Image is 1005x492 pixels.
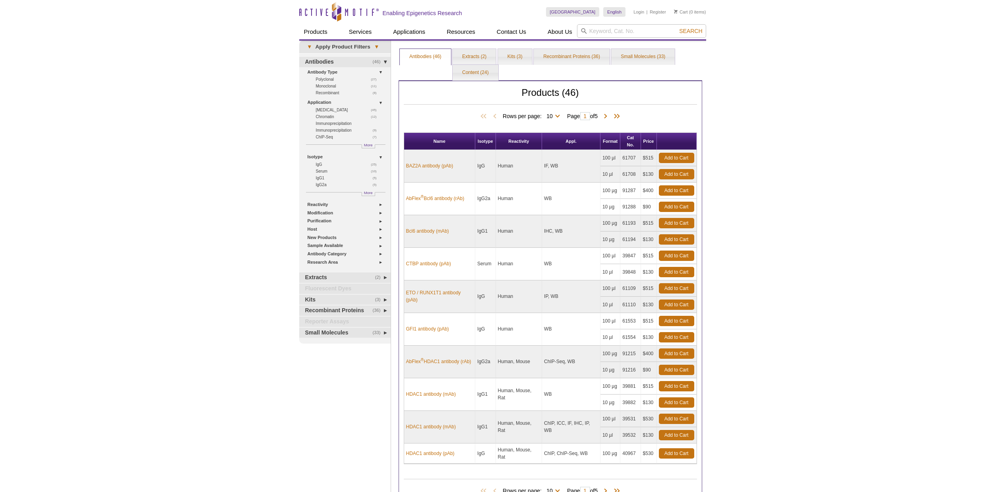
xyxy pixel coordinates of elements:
[373,127,381,134] span: (9)
[475,443,496,464] td: IgG
[375,272,385,283] span: (2)
[600,443,620,464] td: 100 µg
[406,162,453,169] a: BAZ2A antibody (pAb)
[406,228,449,235] a: Bcl6 antibody (mAb)
[496,280,542,313] td: Human
[620,150,641,166] td: 61707
[421,358,424,362] sup: ®
[641,199,657,215] td: $90
[600,378,620,395] td: 100 µg
[496,215,542,248] td: Human
[496,378,542,411] td: Human, Mouse, Rat
[316,161,381,168] a: (25)IgG
[299,328,391,338] a: (33)Small Molecules
[659,185,694,196] a: Add to Cart
[404,133,476,150] th: Name
[641,150,657,166] td: $515
[659,414,694,424] a: Add to Cart
[611,49,675,65] a: Small Molecules (33)
[620,166,641,183] td: 61708
[299,305,391,316] a: (36)Recombinant Proteins
[602,113,610,121] span: Next Page
[600,411,620,427] td: 100 µl
[620,231,641,248] td: 61194
[308,250,386,258] a: Antibody Category
[641,427,657,443] td: $130
[475,411,496,443] td: IgG1
[316,127,381,134] a: (9)Immunoprecipitation
[641,411,657,427] td: $530
[308,153,386,161] a: Isotype
[641,378,657,395] td: $515
[542,411,600,443] td: ChIP, ICC, IF, IHC, IP, WB
[496,150,542,183] td: Human
[600,427,620,443] td: 10 µl
[308,258,386,266] a: Research Area
[641,215,657,231] td: $515
[542,378,600,411] td: WB
[492,24,531,39] a: Contact Us
[659,153,694,163] a: Add to Cart
[542,215,600,248] td: IHC, WB
[308,217,386,225] a: Purification
[316,83,381,89] a: (11)Monoclonal
[659,251,694,261] a: Add to Cart
[620,248,641,264] td: 39847
[600,329,620,346] td: 10 µl
[641,183,657,199] td: $400
[659,365,694,375] a: Add to Cart
[373,175,381,181] span: (5)
[659,202,694,212] a: Add to Cart
[406,358,471,365] a: AbFlex®HDAC1 antibody (rAb)
[600,215,620,231] td: 100 µg
[475,133,496,150] th: Isotype
[620,411,641,427] td: 39531
[600,248,620,264] td: 100 µl
[316,168,381,175] a: (10)Serum
[600,362,620,378] td: 10 µg
[316,107,381,113] a: (45)[MEDICAL_DATA]
[475,378,496,411] td: IgG1
[620,280,641,297] td: 61109
[316,181,381,188] a: (5)IgG2a
[610,113,622,121] span: Last Page
[677,27,705,35] button: Search
[375,295,385,305] span: (3)
[475,150,496,183] td: IgG
[620,264,641,280] td: 39848
[404,479,697,479] h2: Products (46)
[496,313,542,346] td: Human
[542,133,600,150] th: Appl.
[308,98,386,107] a: Application
[674,7,706,17] li: (0 items)
[679,28,702,34] span: Search
[475,313,496,346] td: IgG
[641,133,657,150] th: Price
[453,49,496,65] a: Extracts (2)
[620,346,641,362] td: 91215
[406,260,451,267] a: CTBP antibody (pAb)
[383,10,462,17] h2: Enabling Epigenetics Research
[308,233,386,242] a: New Products
[600,150,620,166] td: 100 µl
[600,183,620,199] td: 100 µg
[475,280,496,313] td: IgG
[659,381,694,391] a: Add to Cart
[620,329,641,346] td: 61554
[496,248,542,280] td: Human
[406,195,465,202] a: AbFlex®Bcl6 antibody (rAb)
[563,112,602,120] span: Page of
[406,450,455,457] a: HDAC1 antibody (pAb)
[641,329,657,346] td: $130
[503,112,563,120] span: Rows per page:
[299,284,391,294] a: Fluorescent Dyes
[496,183,542,215] td: Human
[364,142,373,148] span: More
[620,378,641,395] td: 39881
[600,133,620,150] th: Format
[371,113,381,120] span: (12)
[299,57,391,67] a: (46)Antibodies
[600,264,620,280] td: 10 µl
[620,443,641,464] td: 40967
[600,166,620,183] td: 10 µl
